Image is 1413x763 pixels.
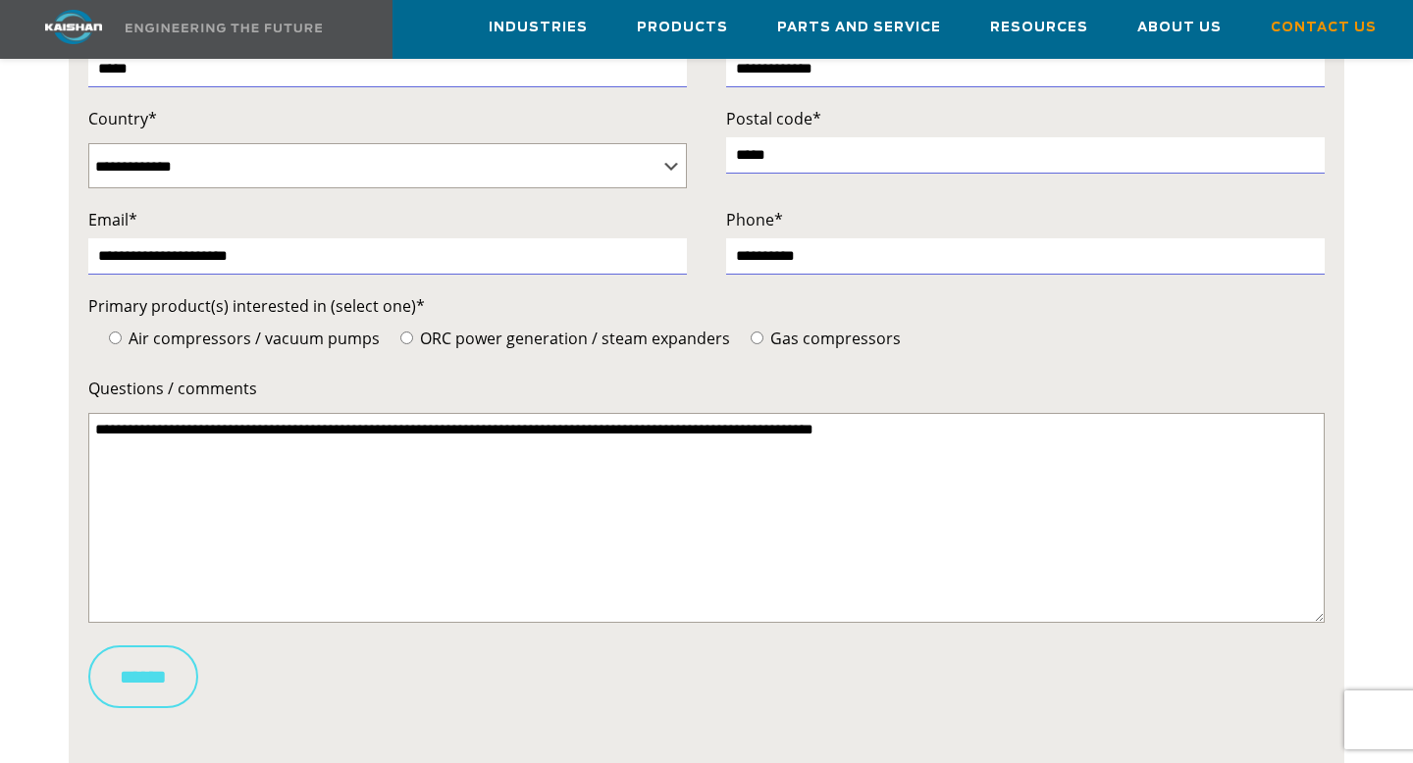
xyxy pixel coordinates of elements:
span: About Us [1137,17,1222,39]
a: Parts and Service [777,1,941,54]
input: Air compressors / vacuum pumps [109,331,122,344]
label: Email* [88,206,687,233]
span: Parts and Service [777,17,941,39]
input: ORC power generation / steam expanders [400,331,413,344]
span: Products [637,17,728,39]
span: Contact Us [1271,17,1377,39]
label: Country* [88,105,687,132]
a: Industries [489,1,588,54]
label: Postal code* [726,105,1325,132]
img: Engineering the future [126,24,322,32]
a: Resources [990,1,1088,54]
a: Contact Us [1271,1,1377,54]
span: ORC power generation / steam expanders [416,328,730,349]
span: Gas compressors [766,328,901,349]
label: Phone* [726,206,1325,233]
a: About Us [1137,1,1222,54]
span: Industries [489,17,588,39]
label: Questions / comments [88,375,1326,402]
a: Products [637,1,728,54]
span: Resources [990,17,1088,39]
input: Gas compressors [751,331,763,344]
span: Air compressors / vacuum pumps [125,328,380,349]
